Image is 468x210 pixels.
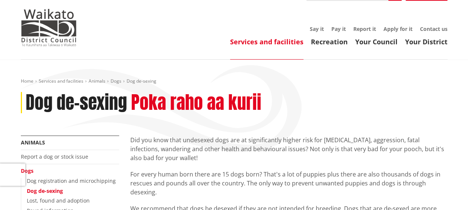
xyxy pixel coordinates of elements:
[310,25,324,32] a: Say it
[111,78,121,84] a: Dogs
[131,92,261,114] h2: Poka raho aa kurii
[89,78,105,84] a: Animals
[21,78,34,84] a: Home
[383,25,413,32] a: Apply for it
[434,179,461,206] iframe: Messenger Launcher
[21,153,88,160] a: Report a dog or stock issue
[230,37,303,46] a: Services and facilities
[27,187,63,194] a: Dog de-sexing
[420,25,448,32] a: Contact us
[353,25,376,32] a: Report it
[21,139,45,146] a: Animals
[331,25,346,32] a: Pay it
[127,78,156,84] span: Dog de-sexing
[21,78,448,85] nav: breadcrumb
[27,197,90,204] a: Lost, found and adoption
[355,37,398,46] a: Your Council
[21,167,34,174] a: Dogs
[27,177,116,184] a: Dog registration and microchipping
[130,136,448,162] p: Did you know that undesexed dogs are at significantly higher risk for [MEDICAL_DATA], aggression,...
[26,92,127,114] h1: Dog de-sexing
[39,78,83,84] a: Services and facilities
[405,37,448,46] a: Your District
[21,9,77,46] img: Waikato District Council - Te Kaunihera aa Takiwaa o Waikato
[130,170,448,197] p: For every human born there are 15 dogs born? That's a lot of puppies plus there are also thousand...
[311,37,348,46] a: Recreation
